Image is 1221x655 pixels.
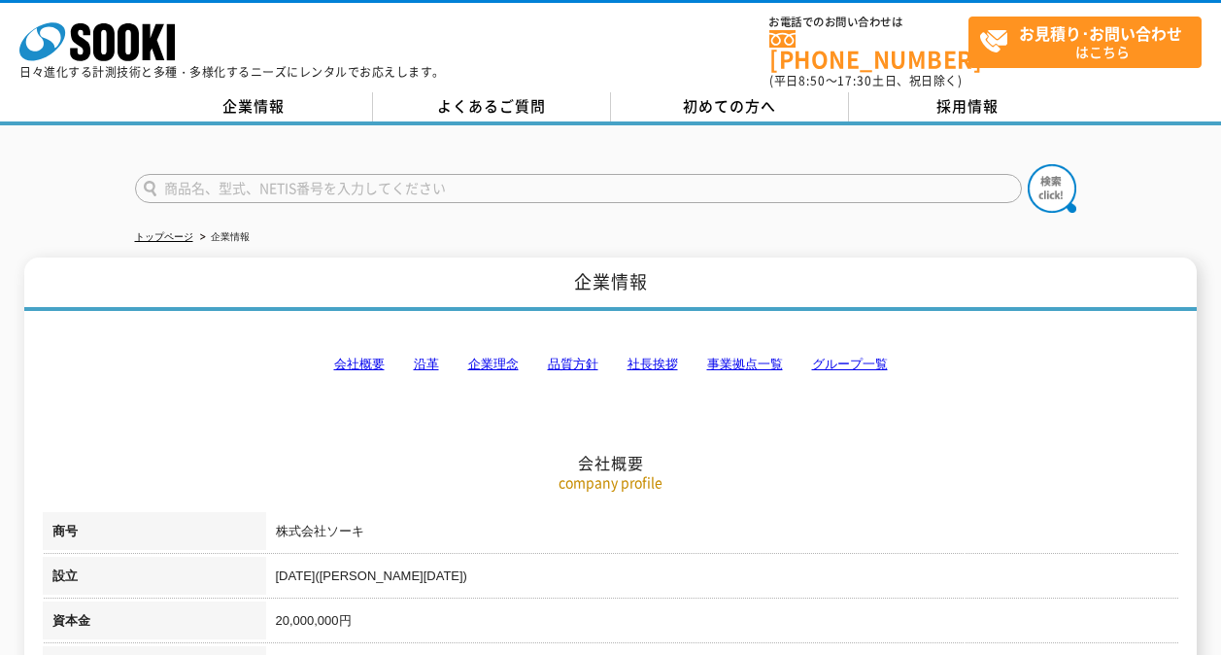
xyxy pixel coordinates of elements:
[196,227,250,248] li: 企業情報
[979,17,1201,66] span: はこちら
[548,357,598,371] a: 品質方針
[627,357,678,371] a: 社長挨拶
[683,95,776,117] span: 初めての方へ
[1028,164,1076,213] img: btn_search.png
[849,92,1087,121] a: 採用情報
[43,512,266,557] th: 商号
[19,66,445,78] p: 日々進化する計測技術と多種・多様化するニーズにレンタルでお応えします。
[135,174,1022,203] input: 商品名、型式、NETIS番号を入力してください
[334,357,385,371] a: 会社概要
[769,17,968,28] span: お電話でのお問い合わせは
[798,72,826,89] span: 8:50
[968,17,1202,68] a: お見積り･お問い合わせはこちら
[707,357,783,371] a: 事業拠点一覧
[769,72,962,89] span: (平日 ～ 土日、祝日除く)
[43,259,1179,473] h2: 会社概要
[135,92,373,121] a: 企業情報
[43,557,266,602] th: 設立
[414,357,439,371] a: 沿革
[266,602,1179,646] td: 20,000,000円
[769,30,968,70] a: [PHONE_NUMBER]
[611,92,849,121] a: 初めての方へ
[373,92,611,121] a: よくあるご質問
[43,602,266,646] th: 資本金
[468,357,519,371] a: 企業理念
[24,258,1197,311] h1: 企業情報
[43,472,1179,493] p: company profile
[266,512,1179,557] td: 株式会社ソーキ
[266,557,1179,602] td: [DATE]([PERSON_NAME][DATE])
[837,72,872,89] span: 17:30
[812,357,888,371] a: グループ一覧
[135,231,193,242] a: トップページ
[1019,21,1182,45] strong: お見積り･お問い合わせ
